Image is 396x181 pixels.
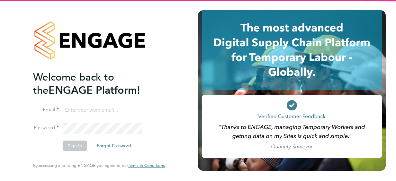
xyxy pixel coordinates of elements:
label: Email [33,107,59,113]
button: Sign In [63,141,87,151]
button: Forgot Password [92,141,136,151]
input: Enter your work email... [63,105,142,116]
h2: ENGAGE Platform! [33,71,158,97]
a: Terms & Conditions [128,163,165,168]
span: By accessing and using ENGAGE you agree to our [33,163,165,168]
label: Password [33,125,59,131]
span: Welcome back to the [33,71,114,97]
